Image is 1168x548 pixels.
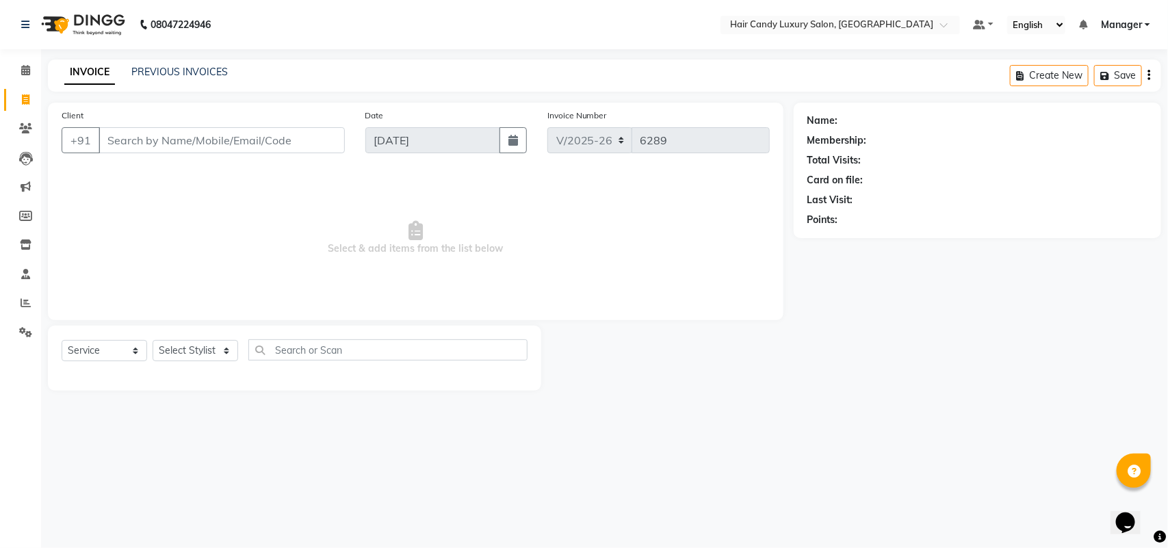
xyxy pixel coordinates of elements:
span: Select & add items from the list below [62,170,770,306]
div: Last Visit: [807,193,853,207]
img: logo [35,5,129,44]
div: Card on file: [807,173,864,187]
input: Search or Scan [248,339,528,361]
label: Client [62,109,83,122]
input: Search by Name/Mobile/Email/Code [99,127,345,153]
span: Manager [1101,18,1142,32]
a: PREVIOUS INVOICES [131,66,228,78]
div: Points: [807,213,838,227]
button: Create New [1010,65,1089,86]
button: +91 [62,127,100,153]
label: Invoice Number [547,109,607,122]
div: Name: [807,114,838,128]
div: Membership: [807,133,867,148]
iframe: chat widget [1111,493,1154,534]
a: INVOICE [64,60,115,85]
div: Total Visits: [807,153,861,168]
button: Save [1094,65,1142,86]
label: Date [365,109,384,122]
b: 08047224946 [151,5,211,44]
